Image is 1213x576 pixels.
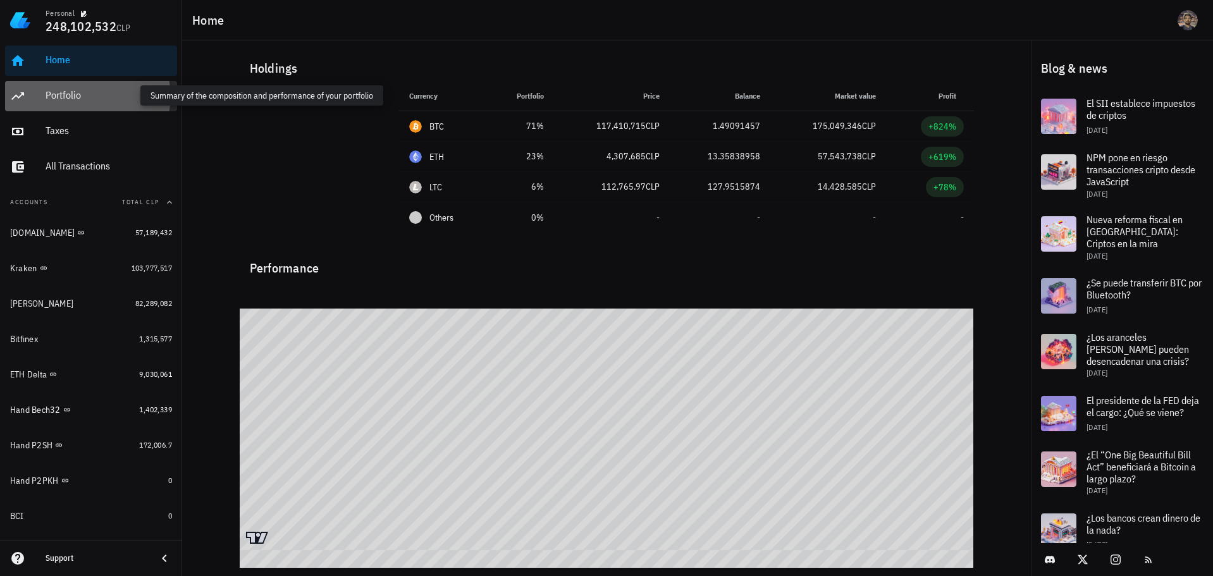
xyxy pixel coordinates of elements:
[5,359,177,389] a: ETH Delta 9,030,061
[10,440,52,451] div: Hand P2SH
[818,181,862,192] span: 14,428,585
[498,180,544,193] div: 6%
[122,198,159,206] span: Total CLP
[1087,331,1189,367] span: ¿Los aranceles [PERSON_NAME] pueden desencadenar una crisis?
[139,440,172,450] span: 172,006.7
[1031,48,1213,89] div: Blog & news
[601,181,646,192] span: 112,765.97
[5,288,177,319] a: [PERSON_NAME] 82,289,082
[10,475,59,486] div: Hand P2PKH
[10,298,73,309] div: [PERSON_NAME]
[646,120,660,132] span: CLP
[240,248,974,278] div: Performance
[5,324,177,354] a: Bitfinex 1,315,577
[5,501,177,531] a: BCI 0
[10,334,38,345] div: Bitfinex
[1087,213,1183,250] span: Nueva reforma fiscal en [GEOGRAPHIC_DATA]: Criptos en la mira
[873,212,876,223] span: -
[1087,251,1107,260] span: [DATE]
[646,181,660,192] span: CLP
[168,511,172,520] span: 0
[1087,486,1107,495] span: [DATE]
[135,298,172,308] span: 82,289,082
[139,405,172,414] span: 1,402,339
[10,369,47,380] div: ETH Delta
[813,120,862,132] span: 175,049,346
[5,218,177,248] a: [DOMAIN_NAME] 57,189,432
[399,81,488,111] th: Currency
[1031,144,1213,206] a: NPM pone en riesgo transacciones cripto desde JavaScript [DATE]
[1031,386,1213,441] a: El presidente de la FED deja el cargo: ¿Qué se viene? [DATE]
[1087,512,1200,536] span: ¿Los bancos crean dinero de la nada?
[1031,268,1213,324] a: ¿Se puede transferir BTC por Bluetooth? [DATE]
[933,181,956,193] div: +78%
[961,212,964,223] span: -
[1087,394,1199,419] span: El presidente de la FED deja el cargo: ¿Qué se viene?
[46,89,172,101] div: Portfolio
[46,54,172,66] div: Home
[429,211,453,224] span: Others
[168,475,172,485] span: 0
[10,405,61,415] div: Hand Bech32
[1031,206,1213,268] a: Nueva reforma fiscal en [GEOGRAPHIC_DATA]: Criptos en la mira [DATE]
[1087,305,1107,314] span: [DATE]
[5,430,177,460] a: Hand P2SH 172,006.7
[1178,10,1198,30] div: avatar
[928,150,956,163] div: +619%
[139,334,172,343] span: 1,315,577
[5,465,177,496] a: Hand P2PKH 0
[5,187,177,218] button: AccountsTotal CLP
[46,125,172,137] div: Taxes
[1031,89,1213,144] a: El SII establece impuestos de criptos [DATE]
[1031,503,1213,559] a: ¿Los bancos crean dinero de la nada? [DATE]
[10,228,75,238] div: [DOMAIN_NAME]
[409,181,422,193] div: LTC-icon
[5,116,177,147] a: Taxes
[656,212,660,223] span: -
[862,120,876,132] span: CLP
[429,181,443,193] div: LTC
[1087,97,1195,121] span: El SII establece impuestos de criptos
[770,81,886,111] th: Market value
[928,120,956,133] div: +824%
[1087,422,1107,432] span: [DATE]
[46,160,172,172] div: All Transactions
[139,369,172,379] span: 9,030,061
[46,8,75,18] div: Personal
[1031,441,1213,503] a: ¿El “One Big Beautiful Bill Act” beneficiará a Bitcoin a largo plazo? [DATE]
[498,211,544,224] div: 0%
[1087,368,1107,377] span: [DATE]
[429,120,445,133] div: BTC
[5,395,177,425] a: Hand Bech32 1,402,339
[670,81,770,111] th: Balance
[116,22,131,34] span: CLP
[1087,276,1202,301] span: ¿Se puede transferir BTC por Bluetooth?
[862,150,876,162] span: CLP
[409,150,422,163] div: ETH-icon
[818,150,862,162] span: 57,543,738
[596,120,646,132] span: 117,410,715
[757,212,760,223] span: -
[488,81,554,111] th: Portfolio
[554,81,670,111] th: Price
[680,150,760,163] div: 13.35838958
[680,180,760,193] div: 127.9515874
[862,181,876,192] span: CLP
[939,91,964,101] span: Profit
[132,263,172,273] span: 103,777,517
[498,150,544,163] div: 23%
[5,81,177,111] a: Portfolio
[10,10,30,30] img: LedgiFi
[1087,125,1107,135] span: [DATE]
[10,511,24,522] div: BCI
[5,46,177,76] a: Home
[1087,189,1107,199] span: [DATE]
[1087,151,1195,188] span: NPM pone en riesgo transacciones cripto desde JavaScript
[498,119,544,133] div: 71%
[46,553,147,563] div: Support
[246,532,268,544] a: Charting by TradingView
[1087,448,1196,485] span: ¿El “One Big Beautiful Bill Act” beneficiará a Bitcoin a largo plazo?
[135,228,172,237] span: 57,189,432
[192,10,229,30] h1: Home
[1031,324,1213,386] a: ¿Los aranceles [PERSON_NAME] pueden desencadenar una crisis? [DATE]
